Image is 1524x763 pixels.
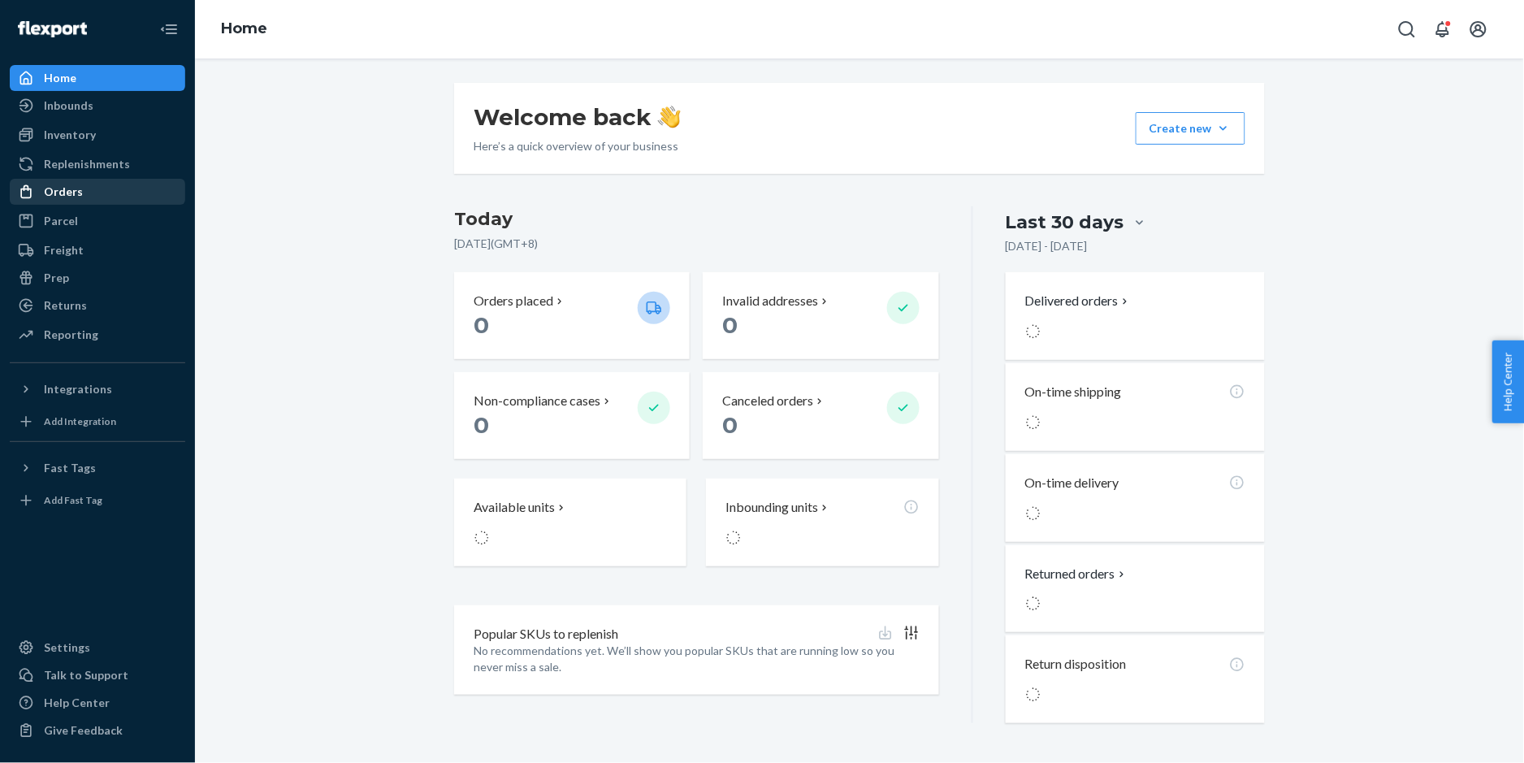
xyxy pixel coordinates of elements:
[10,179,185,205] a: Orders
[722,411,738,439] span: 0
[44,327,98,343] div: Reporting
[1136,112,1245,145] button: Create new
[1492,340,1524,423] button: Help Center
[1006,210,1124,235] div: Last 30 days
[1025,565,1128,583] button: Returned orders
[44,667,128,683] div: Talk to Support
[1025,655,1127,674] p: Return disposition
[44,460,96,476] div: Fast Tags
[10,690,185,716] a: Help Center
[44,98,93,114] div: Inbounds
[10,208,185,234] a: Parcel
[208,6,280,53] ol: breadcrumbs
[44,184,83,200] div: Orders
[44,381,112,397] div: Integrations
[10,293,185,319] a: Returns
[474,411,489,439] span: 0
[454,206,939,232] h3: Today
[474,311,489,339] span: 0
[454,479,686,566] button: Available units
[44,156,130,172] div: Replenishments
[10,265,185,291] a: Prep
[1025,292,1132,310] button: Delivered orders
[474,392,600,410] p: Non-compliance cases
[454,272,690,359] button: Orders placed 0
[474,498,555,517] p: Available units
[1006,238,1088,254] p: [DATE] - [DATE]
[44,493,102,507] div: Add Fast Tag
[722,392,813,410] p: Canceled orders
[10,322,185,348] a: Reporting
[44,722,123,739] div: Give Feedback
[474,102,681,132] h1: Welcome back
[18,21,87,37] img: Flexport logo
[44,270,69,286] div: Prep
[474,138,681,154] p: Here’s a quick overview of your business
[44,242,84,258] div: Freight
[10,488,185,514] a: Add Fast Tag
[706,479,938,566] button: Inbounding units
[454,236,939,252] p: [DATE] ( GMT+8 )
[474,625,618,644] p: Popular SKUs to replenish
[44,414,116,428] div: Add Integration
[44,297,87,314] div: Returns
[10,409,185,435] a: Add Integration
[10,93,185,119] a: Inbounds
[10,65,185,91] a: Home
[1025,474,1119,492] p: On-time delivery
[10,122,185,148] a: Inventory
[44,127,96,143] div: Inventory
[10,635,185,661] a: Settings
[725,498,818,517] p: Inbounding units
[10,237,185,263] a: Freight
[722,292,818,310] p: Invalid addresses
[153,13,185,46] button: Close Navigation
[1025,383,1122,401] p: On-time shipping
[722,311,738,339] span: 0
[44,70,76,86] div: Home
[1391,13,1423,46] button: Open Search Box
[474,292,553,310] p: Orders placed
[703,272,938,359] button: Invalid addresses 0
[44,695,110,711] div: Help Center
[44,639,90,656] div: Settings
[10,376,185,402] button: Integrations
[454,372,690,459] button: Non-compliance cases 0
[44,213,78,229] div: Parcel
[1427,13,1459,46] button: Open notifications
[221,20,267,37] a: Home
[474,643,920,675] p: No recommendations yet. We’ll show you popular SKUs that are running low so you never miss a sale.
[10,717,185,743] button: Give Feedback
[1462,13,1495,46] button: Open account menu
[658,106,681,128] img: hand-wave emoji
[10,151,185,177] a: Replenishments
[10,662,185,688] a: Talk to Support
[703,372,938,459] button: Canceled orders 0
[10,455,185,481] button: Fast Tags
